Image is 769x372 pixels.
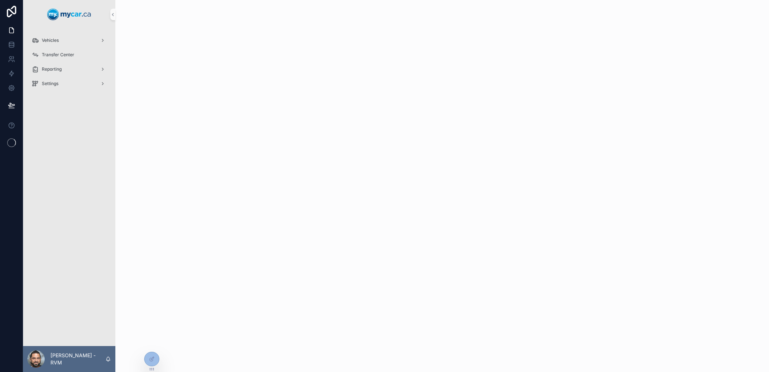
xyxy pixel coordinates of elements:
[42,81,58,87] span: Settings
[27,48,111,61] a: Transfer Center
[42,52,74,58] span: Transfer Center
[47,9,91,20] img: App logo
[42,37,59,43] span: Vehicles
[42,66,62,72] span: Reporting
[50,352,105,366] p: [PERSON_NAME] - RVM
[27,34,111,47] a: Vehicles
[23,29,115,99] div: scrollable content
[27,63,111,76] a: Reporting
[27,77,111,90] a: Settings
